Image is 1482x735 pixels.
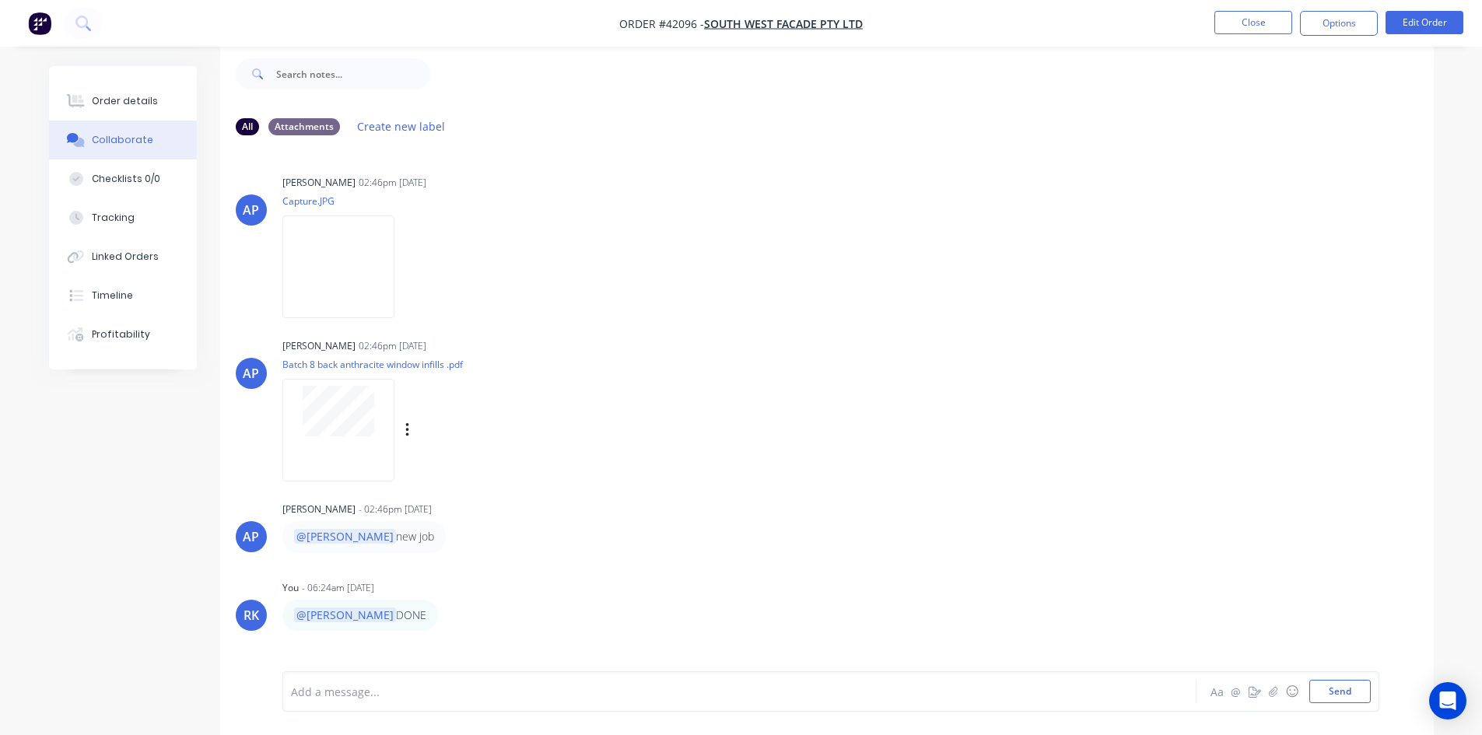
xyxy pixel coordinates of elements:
button: ☺ [1283,682,1302,701]
div: You [282,581,299,595]
input: Search notes... [276,58,430,89]
span: Order #42096 - [619,16,704,31]
div: Timeline [92,289,133,303]
div: Collaborate [92,133,153,147]
a: South West Facade Pty Ltd [704,16,863,31]
span: @[PERSON_NAME] [294,607,396,622]
button: @ [1227,682,1246,701]
button: Close [1214,11,1292,34]
button: Checklists 0/0 [49,159,197,198]
div: [PERSON_NAME] [282,339,356,353]
div: RK [243,606,259,625]
div: 02:46pm [DATE] [359,339,426,353]
p: Capture.JPG [282,194,410,208]
div: - 02:46pm [DATE] [359,502,432,516]
p: Batch 8 back anthracite window infills .pdf [282,358,568,371]
div: AP [243,527,259,546]
div: Order details [92,94,158,108]
button: Order details [49,82,197,121]
button: Aa [1208,682,1227,701]
div: Checklists 0/0 [92,172,160,186]
div: Open Intercom Messenger [1429,682,1466,719]
button: Collaborate [49,121,197,159]
button: Linked Orders [49,237,197,276]
div: Tracking [92,211,135,225]
div: Attachments [268,118,340,135]
div: AP [243,201,259,219]
div: [PERSON_NAME] [282,502,356,516]
div: - 06:24am [DATE] [302,581,374,595]
div: All [236,118,259,135]
div: AP [243,364,259,383]
button: Timeline [49,276,197,315]
button: Create new label [349,116,454,137]
button: Profitability [49,315,197,354]
div: Profitability [92,327,150,341]
div: 02:46pm [DATE] [359,176,426,190]
div: [PERSON_NAME] [282,176,356,190]
p: new job [294,529,434,544]
button: Edit Order [1386,11,1463,34]
button: Tracking [49,198,197,237]
img: Factory [28,12,51,35]
div: Linked Orders [92,250,159,264]
button: Send [1309,680,1371,703]
span: @[PERSON_NAME] [294,529,396,544]
button: Options [1300,11,1378,36]
p: DONE [294,607,426,623]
